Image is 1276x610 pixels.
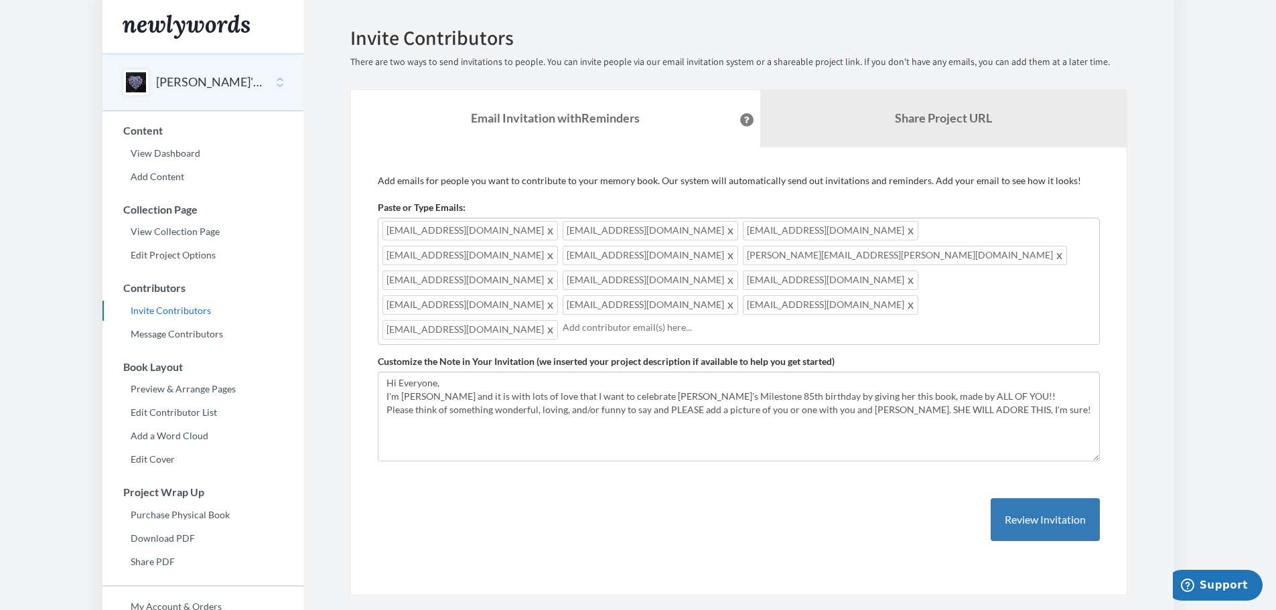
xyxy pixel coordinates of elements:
[102,301,303,321] a: Invite Contributors
[102,449,303,469] a: Edit Cover
[382,221,558,240] span: [EMAIL_ADDRESS][DOMAIN_NAME]
[743,246,1067,265] span: [PERSON_NAME][EMAIL_ADDRESS][PERSON_NAME][DOMAIN_NAME]
[103,486,303,498] h3: Project Wrap Up
[123,15,250,39] img: Newlywords logo
[350,56,1127,69] p: There are two ways to send invitations to people. You can invite people via our email invitation ...
[1173,570,1263,603] iframe: Opens a widget where you can chat to one of our agents
[102,379,303,399] a: Preview & Arrange Pages
[103,282,303,294] h3: Contributors
[156,74,265,91] button: [PERSON_NAME]'S 85th BIRTHDAY
[563,271,738,290] span: [EMAIL_ADDRESS][DOMAIN_NAME]
[378,355,835,368] label: Customize the Note in Your Invitation (we inserted your project description if available to help ...
[382,271,558,290] span: [EMAIL_ADDRESS][DOMAIN_NAME]
[102,143,303,163] a: View Dashboard
[991,498,1100,542] button: Review Invitation
[378,372,1100,461] textarea: Hi Everyone, I'm [PERSON_NAME] and it is with lots of love that I want to celebrate [PERSON_NAME]...
[563,295,738,315] span: [EMAIL_ADDRESS][DOMAIN_NAME]
[102,528,303,548] a: Download PDF
[378,174,1100,187] p: Add emails for people you want to contribute to your memory book. Our system will automatically s...
[102,505,303,525] a: Purchase Physical Book
[102,426,303,446] a: Add a Word Cloud
[102,552,303,572] a: Share PDF
[382,246,558,265] span: [EMAIL_ADDRESS][DOMAIN_NAME]
[350,27,1127,49] h2: Invite Contributors
[743,295,918,315] span: [EMAIL_ADDRESS][DOMAIN_NAME]
[102,245,303,265] a: Edit Project Options
[102,167,303,187] a: Add Content
[563,320,1092,335] input: Add contributor email(s) here...
[102,324,303,344] a: Message Contributors
[471,110,640,125] strong: Email Invitation with Reminders
[382,295,558,315] span: [EMAIL_ADDRESS][DOMAIN_NAME]
[103,361,303,373] h3: Book Layout
[895,110,992,125] b: Share Project URL
[563,246,738,265] span: [EMAIL_ADDRESS][DOMAIN_NAME]
[102,222,303,242] a: View Collection Page
[103,125,303,137] h3: Content
[102,402,303,423] a: Edit Contributor List
[382,320,558,339] span: [EMAIL_ADDRESS][DOMAIN_NAME]
[103,204,303,216] h3: Collection Page
[743,221,918,240] span: [EMAIL_ADDRESS][DOMAIN_NAME]
[743,271,918,290] span: [EMAIL_ADDRESS][DOMAIN_NAME]
[378,201,466,214] label: Paste or Type Emails:
[563,221,738,240] span: [EMAIL_ADDRESS][DOMAIN_NAME]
